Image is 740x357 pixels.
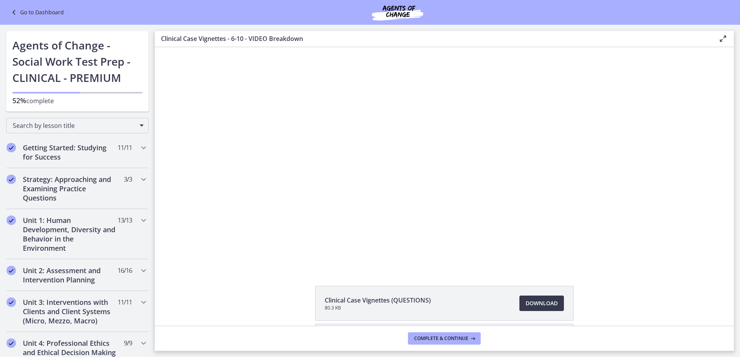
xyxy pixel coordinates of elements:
[325,296,431,305] span: Clinical Case Vignettes (QUESTIONS)
[9,8,64,17] a: Go to Dashboard
[13,121,136,130] span: Search by lesson title
[161,34,706,43] h3: Clinical Case Vignettes - 6-10 - VIDEO Breakdown
[7,216,16,225] i: Completed
[12,96,26,105] span: 52%
[118,143,132,152] span: 11 / 11
[118,216,132,225] span: 13 / 13
[7,143,16,152] i: Completed
[7,266,16,275] i: Completed
[519,296,564,311] a: Download
[155,47,734,268] iframe: Video Lesson
[23,338,117,357] h2: Unit 4: Professional Ethics and Ethical Decision Making
[124,175,132,184] span: 3 / 3
[414,335,468,342] span: Complete & continue
[23,175,117,202] h2: Strategy: Approaching and Examining Practice Questions
[7,338,16,348] i: Completed
[23,143,117,161] h2: Getting Started: Studying for Success
[23,297,117,325] h2: Unit 3: Interventions with Clients and Client Systems (Micro, Mezzo, Macro)
[23,266,117,284] h2: Unit 2: Assessment and Intervention Planning
[118,266,132,275] span: 16 / 16
[12,37,142,86] h1: Agents of Change - Social Work Test Prep - CLINICAL - PREMIUM
[408,332,481,345] button: Complete & continue
[7,175,16,184] i: Completed
[12,96,142,105] p: complete
[325,305,431,311] span: 80.3 KB
[526,299,558,308] span: Download
[118,297,132,307] span: 11 / 11
[7,297,16,307] i: Completed
[23,216,117,253] h2: Unit 1: Human Development, Diversity and Behavior in the Environment
[6,118,149,133] div: Search by lesson title
[351,3,444,22] img: Agents of Change
[124,338,132,348] span: 9 / 9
